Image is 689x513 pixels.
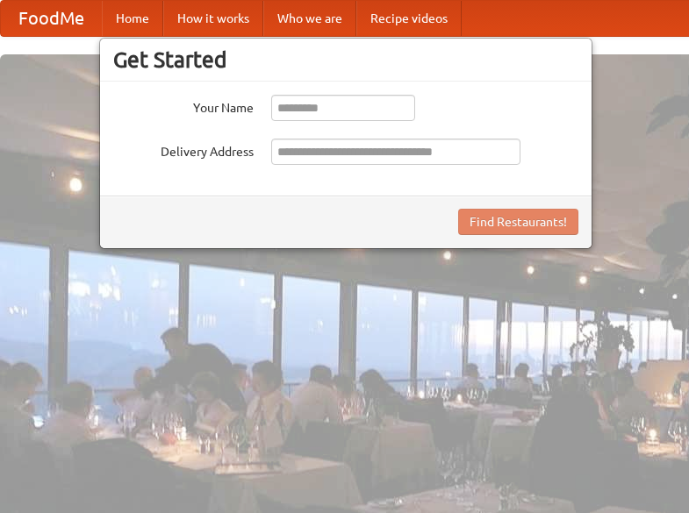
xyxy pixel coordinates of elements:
[102,1,163,36] a: Home
[1,1,102,36] a: FoodMe
[163,1,263,36] a: How it works
[263,1,356,36] a: Who we are
[458,209,578,235] button: Find Restaurants!
[113,95,254,117] label: Your Name
[113,46,578,73] h3: Get Started
[356,1,462,36] a: Recipe videos
[113,139,254,160] label: Delivery Address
